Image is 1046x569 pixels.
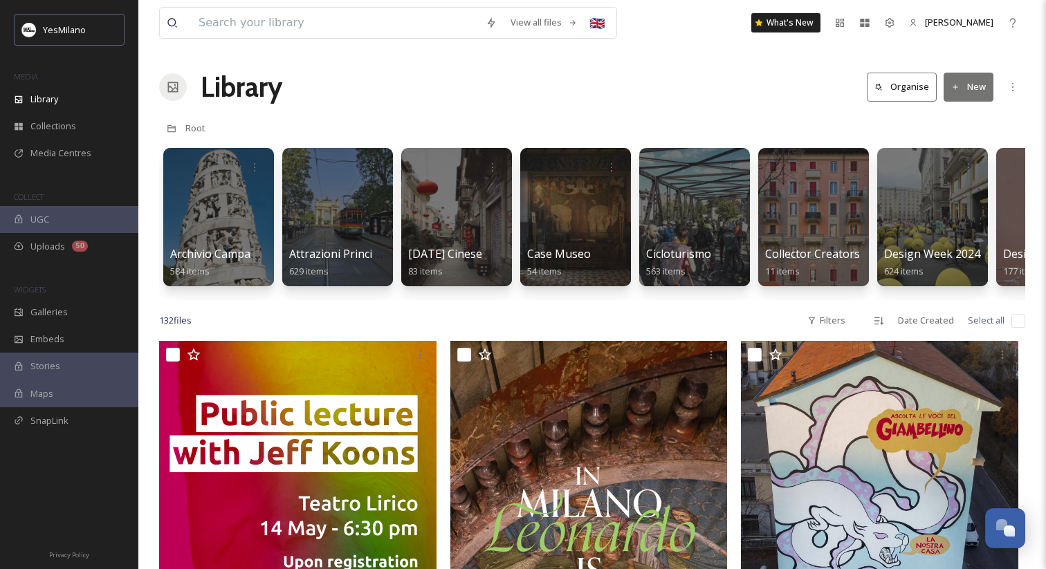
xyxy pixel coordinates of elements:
span: 177 items [1003,265,1043,277]
a: [DATE] Cinese83 items [408,248,482,277]
span: Design Week 2024 [884,246,980,261]
a: Case Museo54 items [527,248,591,277]
span: Collector Creators [765,246,860,261]
span: WIDGETS [14,284,46,295]
button: Open Chat [985,508,1025,548]
input: Search your library [192,8,479,38]
button: Organise [867,73,937,101]
span: 11 items [765,265,800,277]
div: Date Created [891,307,961,334]
a: View all files [504,9,585,36]
a: Library [201,66,282,108]
span: 83 items [408,265,443,277]
span: Collections [30,120,76,133]
a: Collector Creators11 items [765,248,860,277]
a: Root [185,120,205,136]
a: Privacy Policy [49,545,89,562]
span: 629 items [289,265,329,277]
span: UGC [30,213,49,226]
div: 🇬🇧 [585,10,609,35]
span: [DATE] Cinese [408,246,482,261]
button: New [944,73,993,101]
a: Design Week 2024624 items [884,248,980,277]
span: 54 items [527,265,562,277]
span: SnapLink [30,414,68,427]
div: Filters [800,307,852,334]
span: Root [185,122,205,134]
span: Media Centres [30,147,91,160]
span: MEDIA [14,71,38,82]
span: Library [30,93,58,106]
span: Embeds [30,333,64,346]
span: Galleries [30,306,68,319]
span: COLLECT [14,192,44,202]
span: Uploads [30,240,65,253]
span: 584 items [170,265,210,277]
span: YesMilano [43,24,86,36]
a: Archivio Campagne584 items [170,248,270,277]
span: Archivio Campagne [170,246,270,261]
span: 132 file s [159,314,192,327]
a: Organise [867,73,944,101]
a: Cicloturismo563 items [646,248,711,277]
img: Logo%20YesMilano%40150x.png [22,23,36,37]
span: Stories [30,360,60,373]
a: [PERSON_NAME] [902,9,1000,36]
span: Privacy Policy [49,550,89,559]
a: What's New [751,13,820,32]
span: Cicloturismo [646,246,711,261]
span: 563 items [646,265,686,277]
span: 624 items [884,265,924,277]
span: Maps [30,387,53,400]
span: Case Museo [527,246,591,261]
div: 50 [72,241,88,252]
span: [PERSON_NAME] [925,16,993,28]
span: Attrazioni Principali - Landmark [289,246,453,261]
a: Attrazioni Principali - Landmark629 items [289,248,453,277]
span: Select all [968,314,1004,327]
